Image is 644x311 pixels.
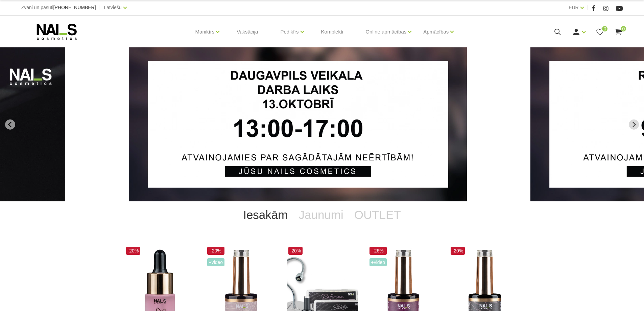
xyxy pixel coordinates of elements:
[126,247,141,255] span: -20%
[231,16,263,48] a: Vaksācija
[621,26,626,31] span: 0
[207,258,225,266] span: +Video
[195,18,215,45] a: Manikīrs
[316,16,349,48] a: Komplekti
[614,28,623,36] a: 0
[602,26,607,31] span: 0
[293,201,349,228] a: Jaunumi
[21,3,96,12] div: Zvani un pasūti
[207,247,225,255] span: -20%
[369,247,387,255] span: -26%
[365,18,406,45] a: Online apmācības
[423,18,449,45] a: Apmācības
[369,258,387,266] span: +Video
[451,247,465,255] span: -20%
[629,119,639,130] button: Next slide
[129,47,515,201] li: 1 of 13
[5,119,15,130] button: Go to last slide
[596,28,604,36] a: 0
[238,201,293,228] a: Iesakām
[104,3,122,12] a: Latviešu
[587,3,589,12] span: |
[349,201,406,228] a: OUTLET
[569,3,579,12] a: EUR
[99,3,101,12] span: |
[288,247,303,255] span: -20%
[53,5,96,10] a: [PHONE_NUMBER]
[280,18,299,45] a: Pedikīrs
